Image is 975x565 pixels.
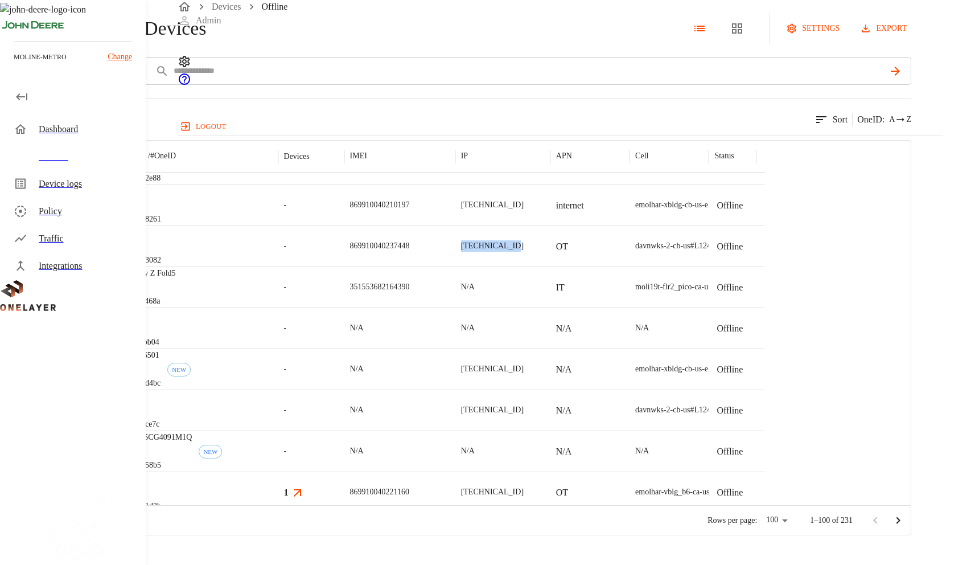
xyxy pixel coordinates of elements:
p: IT [556,281,565,294]
p: [TECHNICAL_ID] [461,404,524,416]
div: emolhar-xbldg-cb-us-eNB493831 #DH240725609::NOKIA::ASIB [635,363,847,375]
span: - [284,240,287,252]
p: Model / [125,150,176,162]
p: Offline [717,240,743,253]
span: # OneID [150,152,176,160]
p: Offline [717,486,743,500]
p: N/A [350,363,364,375]
h3: 1 [284,486,289,499]
p: APN [556,150,572,162]
span: - [284,363,287,375]
span: emolhar-vblg_b6-ca-us [635,488,709,496]
p: N/A [350,404,364,416]
p: Offline [717,445,743,458]
button: Go to next page [887,509,910,532]
p: 1–100 of 231 [810,515,853,526]
p: [TECHNICAL_ID] [461,240,524,252]
div: Devices [284,152,310,161]
p: Offline [717,281,743,294]
p: N/A [461,281,475,293]
p: IP [461,150,468,162]
p: N/A [350,322,364,334]
span: Support Portal [178,78,191,88]
span: - [284,445,287,457]
p: 869910040210197 [350,199,410,211]
p: #06d758b5 [125,460,192,471]
span: davnwks-2-cb-us [635,406,690,414]
p: 869910040237448 [350,240,410,252]
a: Devices [212,2,241,11]
p: #026e468a [125,296,176,307]
a: onelayer-support [178,78,191,88]
p: 351553682164390 [350,281,410,293]
span: emolhar-xbldg-cb-us-eNB493831 [635,365,743,373]
p: N/A [461,445,475,457]
p: Galaxy Z Fold5 [125,268,176,279]
p: N/A [556,363,572,376]
a: logout [178,117,943,136]
span: #L1243710802::NOKIA::ASIB [690,406,792,414]
div: First seen: 10/03/2025 05:07:33 PM [167,363,191,376]
button: logout [178,117,231,136]
div: 100 [762,512,792,529]
span: #L1243710802::NOKIA::ASIB [690,241,792,250]
p: IMEI [350,150,367,162]
span: emolhar-xbldg-cb-us-eNB493831 [635,200,743,209]
span: - [284,199,287,211]
span: NEW [199,448,221,455]
p: N/A [556,322,572,335]
p: Rows per page: [707,515,757,526]
span: davnwks-2-cb-us [635,241,690,250]
span: N/A [635,447,649,455]
span: - [284,281,287,293]
span: - [284,322,287,334]
p: Offline [717,404,743,417]
span: NEW [168,366,190,373]
p: [TECHNICAL_ID] [461,199,524,211]
p: internet [556,199,584,212]
p: OT [556,486,568,500]
span: - [284,404,287,416]
p: 869910040221160 [350,486,409,498]
p: Offline [717,322,743,335]
p: OT [556,240,568,253]
p: Cell [635,150,648,162]
div: emolhar-xbldg-cb-us-eNB493831 #DH240725609::NOKIA::ASIB [635,199,847,211]
p: N/A [556,404,572,417]
p: Admin [196,14,221,27]
p: WDX5CG4091M1Q [125,432,192,443]
p: [TECHNICAL_ID] [461,486,524,498]
p: [TECHNICAL_ID] [461,363,524,375]
p: Offline [717,199,743,212]
div: First seen: 10/07/2025 04:24:12 PM [199,445,222,458]
span: N/A [635,324,649,332]
p: N/A [556,445,572,458]
span: moli19t-flr2_pico-ca-us [635,282,711,291]
p: N/A [350,445,364,457]
p: N/A [461,322,475,334]
p: Offline [717,363,743,376]
p: Status [714,150,734,162]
